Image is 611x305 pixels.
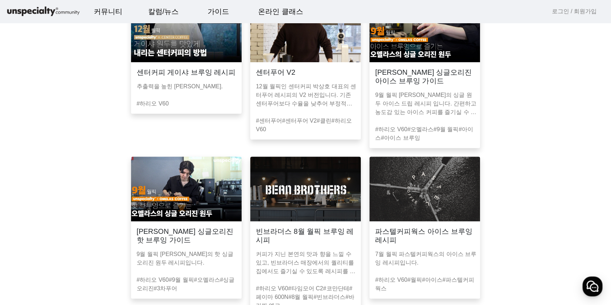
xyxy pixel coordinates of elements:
[256,250,358,276] p: 커피가 지닌 본연의 맛과 향을 느낄 수 있고, 빈브라더스 매장에서의 퀄리티를 집에서도 즐기실 수 있도록 레시피를 준비하였습니다.
[137,68,236,77] h3: 센터커피 게이샤 브루잉 레시피
[169,277,194,283] a: #9월 월픽
[137,82,239,91] p: 추출력을 높힌 [PERSON_NAME].
[111,237,119,243] span: 설정
[375,227,474,244] h3: 파스텔커피웍스 아이스 브루잉 레시피
[6,5,81,18] img: logo
[256,68,295,77] h3: 센터푸어 V2
[137,250,239,267] p: 9월 월픽 [PERSON_NAME]의 핫 싱글오리진 원두 레시피입니다.
[433,126,459,132] a: #9월 월픽
[375,91,477,117] p: 9월 월픽 [PERSON_NAME]의 싱글 원두 아이스 드립 레시피 입니다. 간편하고 농도감 있는 아이스 커피를 즐기실 수 있습니다.
[375,68,474,85] h3: [PERSON_NAME] 싱글오리진 아이스 브루잉 가이드
[23,237,27,243] span: 홈
[137,277,169,283] a: #하리오 V60
[314,294,345,300] a: #빈브라더스
[256,118,282,124] a: #센터푸어
[375,277,407,283] a: #하리오 V60
[407,126,433,132] a: #오멜라스
[381,135,420,141] a: #아이스 브루잉
[375,250,477,267] p: 7월 월픽 파스텔커피웍스의 아이스 브루잉 레시피입니다.
[323,285,349,291] a: #코만단테
[256,82,358,108] p: 12월 월픽인 센터커피 박상호 대표의 센터푸어 레시피의 V2 버전입니다. 기존 센터푸어보다 수율을 낮추어 부정적인 맛이 억제되었습니다.
[154,285,178,291] a: #3차푸어
[142,2,185,21] a: 칼럼/뉴스
[317,118,331,124] a: #클린
[47,227,92,245] a: 대화
[194,277,220,283] a: #오멜라스
[2,227,47,245] a: 홈
[282,118,317,124] a: #센터푸어 V2
[66,238,74,243] span: 대화
[375,126,407,132] a: #하리오 V60
[137,227,236,244] h3: [PERSON_NAME] 싱글오리진 핫 브루잉 가이드
[407,277,422,283] a: #월픽
[256,227,355,244] h3: 빈브라더스 8월 월픽 브루잉 레시피
[92,227,137,245] a: 설정
[256,285,288,291] a: #하리오 V60
[202,2,235,21] a: 가이드
[288,294,314,300] a: #8월 월픽
[288,285,323,291] a: #타임모어 C2
[252,2,309,21] a: 온라인 클래스
[552,7,597,16] a: 로그인 / 회원가입
[137,100,169,107] a: #하리오 V60
[375,277,474,291] a: #파스텔커피웍스
[422,277,442,283] a: #아이스
[88,2,128,21] a: 커뮤니티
